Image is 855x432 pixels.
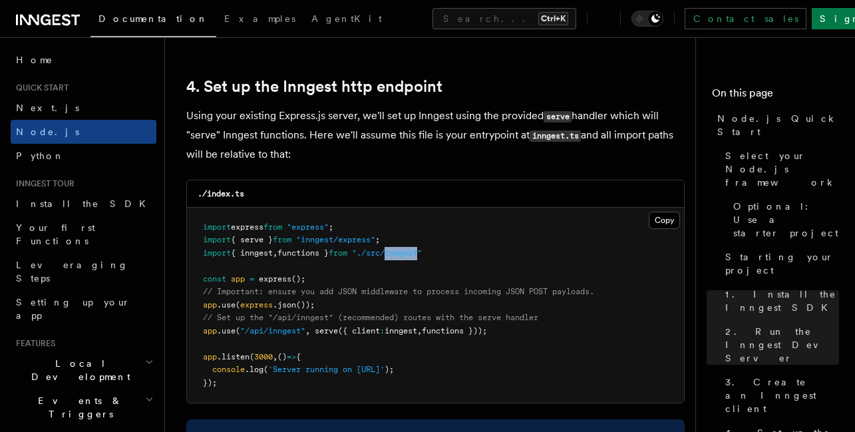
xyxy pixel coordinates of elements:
code: serve [544,111,572,122]
span: import [203,222,231,232]
span: from [263,222,282,232]
span: express [231,222,263,232]
span: serve [315,326,338,335]
span: functions } [277,248,329,258]
span: ); [385,365,394,374]
span: ( [250,352,254,361]
a: AgentKit [303,4,390,36]
span: from [273,235,291,244]
span: Your first Functions [16,222,95,246]
span: ; [329,222,333,232]
span: 3000 [254,352,273,361]
a: Install the SDK [11,192,156,216]
a: Examples [216,4,303,36]
span: "inngest/express" [296,235,375,244]
a: Setting up your app [11,290,156,327]
a: Next.js [11,96,156,120]
span: express [240,300,273,310]
a: Leveraging Steps [11,253,156,290]
span: Setting up your app [16,297,130,321]
a: Home [11,48,156,72]
span: // Important: ensure you add JSON middleware to process incoming JSON POST payloads. [203,287,594,296]
span: = [250,274,254,284]
span: ({ client [338,326,380,335]
span: const [203,274,226,284]
span: app [203,326,217,335]
a: Node.js [11,120,156,144]
span: { serve } [231,235,273,244]
a: Python [11,144,156,168]
button: Copy [649,212,680,229]
span: Optional: Use a starter project [733,200,839,240]
span: , [273,248,277,258]
span: : [380,326,385,335]
span: ( [263,365,268,374]
span: Next.js [16,103,79,113]
span: .use [217,326,236,335]
span: ( [236,326,240,335]
span: .use [217,300,236,310]
span: 1. Install the Inngest SDK [725,288,839,314]
code: ./index.ts [198,189,244,198]
span: Leveraging Steps [16,260,128,284]
kbd: Ctrl+K [538,12,568,25]
span: , [417,326,422,335]
span: 3. Create an Inngest client [725,375,839,415]
span: functions })); [422,326,487,335]
span: Local Development [11,357,145,383]
span: console [212,365,245,374]
span: }); [203,378,217,387]
code: inngest.ts [530,130,581,142]
span: inngest [385,326,417,335]
a: Node.js Quick Start [712,107,839,144]
span: Examples [224,13,295,24]
span: () [277,352,287,361]
span: app [231,274,245,284]
span: 'Server running on [URL]' [268,365,385,374]
a: 4. Set up the Inngest http endpoint [186,77,442,96]
a: 3. Create an Inngest client [720,370,839,421]
span: .log [245,365,263,374]
span: Events & Triggers [11,394,145,421]
p: Using your existing Express.js server, we'll set up Inngest using the provided handler which will... [186,107,685,164]
a: Contact sales [685,8,806,29]
span: ; [375,235,380,244]
span: , [305,326,310,335]
span: from [329,248,347,258]
span: "./src/inngest" [352,248,422,258]
span: .json [273,300,296,310]
button: Local Development [11,351,156,389]
span: Features [11,338,55,349]
h4: On this page [712,85,839,107]
button: Search...Ctrl+K [432,8,576,29]
span: "/api/inngest" [240,326,305,335]
a: Select your Node.js framework [720,144,839,194]
span: Starting your project [725,250,839,277]
span: Quick start [11,83,69,93]
a: 1. Install the Inngest SDK [720,282,839,320]
span: Inngest tour [11,178,75,189]
span: ( [236,300,240,310]
span: { inngest [231,248,273,258]
a: Optional: Use a starter project [728,194,839,245]
span: Home [16,53,53,67]
a: Documentation [90,4,216,37]
span: import [203,235,231,244]
span: app [203,300,217,310]
span: app [203,352,217,361]
span: Documentation [98,13,208,24]
span: Install the SDK [16,198,154,209]
span: Select your Node.js framework [725,149,839,189]
span: "express" [287,222,329,232]
a: Starting your project [720,245,839,282]
a: Your first Functions [11,216,156,253]
span: ()); [296,300,315,310]
span: .listen [217,352,250,361]
button: Toggle dark mode [631,11,663,27]
span: Python [16,150,65,161]
span: { [296,352,301,361]
span: express [259,274,291,284]
span: => [287,352,296,361]
span: (); [291,274,305,284]
span: // Set up the "/api/inngest" (recommended) routes with the serve handler [203,313,538,322]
